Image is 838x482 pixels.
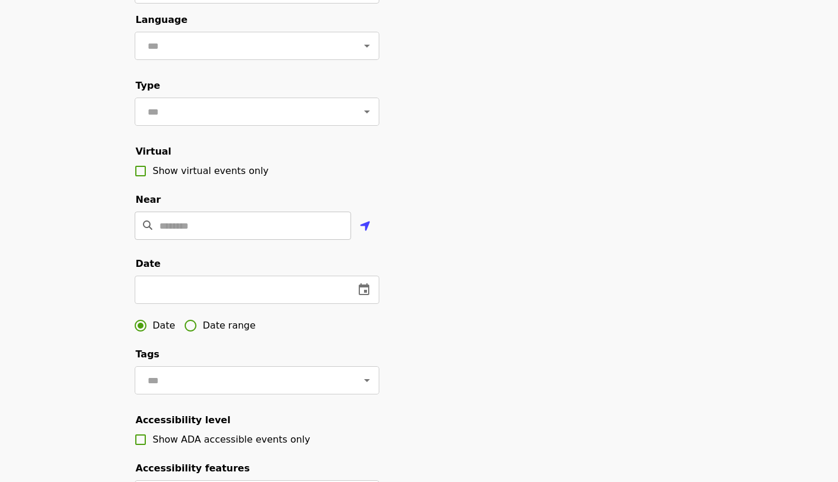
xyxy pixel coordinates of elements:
[136,80,161,91] span: Type
[136,194,161,205] span: Near
[359,103,375,120] button: Open
[136,258,161,269] span: Date
[159,212,351,240] input: Location
[136,463,250,474] span: Accessibility features
[359,372,375,389] button: Open
[153,319,175,333] span: Date
[350,276,378,304] button: change date
[136,14,188,25] span: Language
[351,213,379,241] button: Use my location
[143,220,152,231] i: search icon
[153,434,311,445] span: Show ADA accessible events only
[359,38,375,54] button: Open
[136,349,160,360] span: Tags
[136,146,172,157] span: Virtual
[360,219,370,233] i: location-arrow icon
[136,414,231,426] span: Accessibility level
[153,165,269,176] span: Show virtual events only
[203,319,256,333] span: Date range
